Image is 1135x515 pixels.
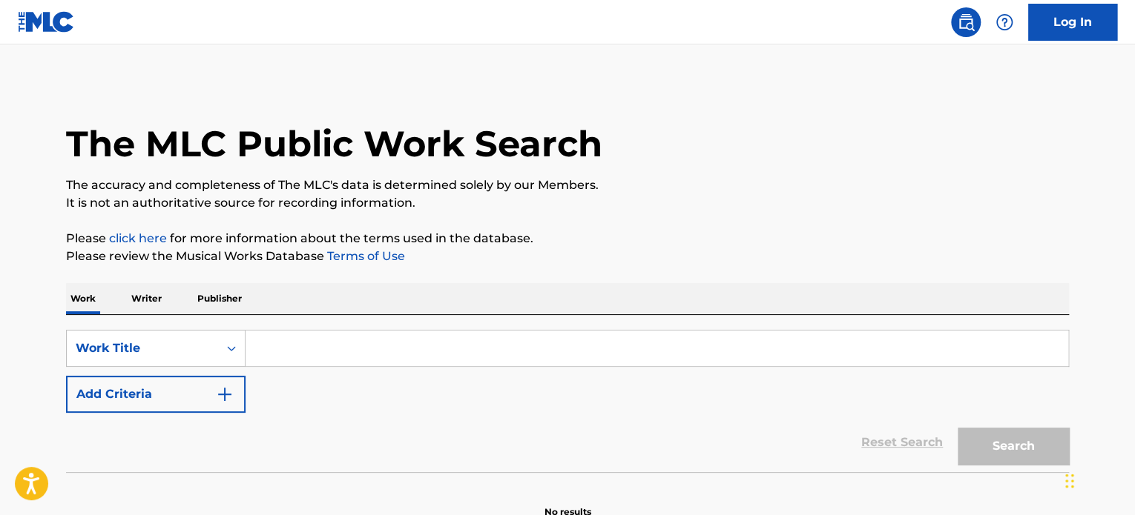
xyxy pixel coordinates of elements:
[66,247,1069,265] p: Please review the Musical Works Database
[127,283,166,314] p: Writer
[18,11,75,33] img: MLC Logo
[66,194,1069,212] p: It is not an authoritative source for recording information.
[1028,4,1117,41] a: Log In
[996,13,1013,31] img: help
[951,7,981,37] a: Public Search
[66,376,246,413] button: Add Criteria
[109,231,167,245] a: click here
[66,230,1069,247] p: Please for more information about the terms used in the database.
[66,122,602,166] h1: The MLC Public Work Search
[76,339,209,357] div: Work Title
[1061,444,1135,515] iframe: Chat Widget
[324,249,405,263] a: Terms of Use
[66,330,1069,472] form: Search Form
[990,7,1019,37] div: Help
[66,176,1069,194] p: The accuracy and completeness of The MLC's data is determined solely by our Members.
[216,385,234,403] img: 9d2ae6d4665cec9f34b9.svg
[66,283,100,314] p: Work
[1065,459,1074,503] div: Drag
[957,13,975,31] img: search
[193,283,246,314] p: Publisher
